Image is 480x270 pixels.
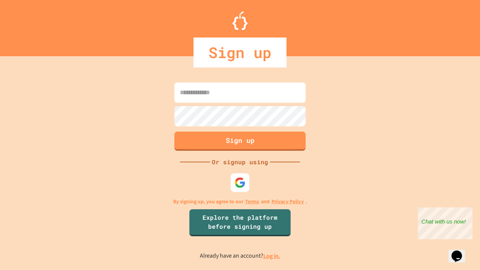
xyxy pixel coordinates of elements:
p: By signing up, you agree to our and . [173,198,307,205]
a: Explore the platform before signing up [189,209,291,236]
a: Privacy Policy [271,198,304,205]
img: google-icon.svg [234,177,246,188]
div: Or signup using [210,157,270,166]
img: Logo.svg [232,11,247,30]
a: Log in. [263,252,280,260]
iframe: chat widget [448,240,472,262]
iframe: chat widget [418,207,472,239]
p: Already have an account? [200,251,280,261]
a: Terms [245,198,259,205]
div: Sign up [193,37,286,67]
button: Sign up [174,132,306,151]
